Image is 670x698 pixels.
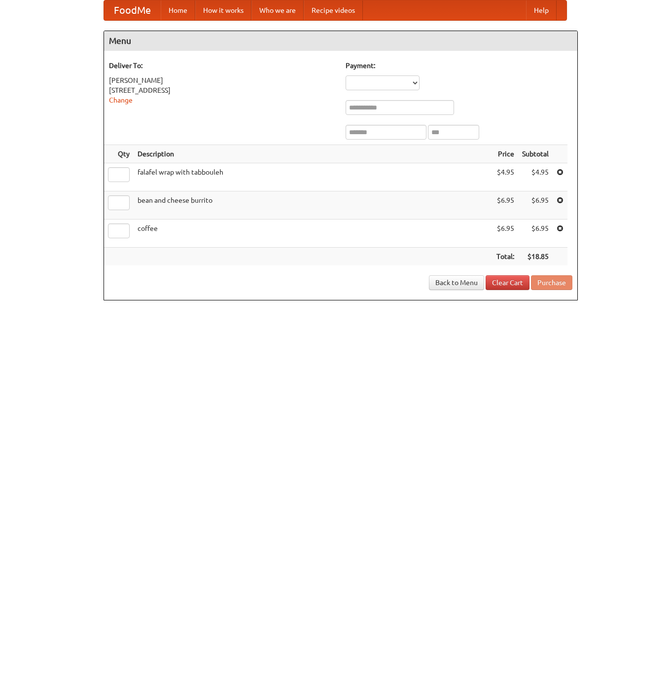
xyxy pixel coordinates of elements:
[134,145,493,163] th: Description
[134,191,493,220] td: bean and cheese burrito
[346,61,572,71] h5: Payment:
[531,275,572,290] button: Purchase
[518,145,553,163] th: Subtotal
[109,96,133,104] a: Change
[109,61,336,71] h5: Deliver To:
[104,0,161,20] a: FoodMe
[486,275,529,290] a: Clear Cart
[109,75,336,85] div: [PERSON_NAME]
[518,220,553,248] td: $6.95
[518,248,553,266] th: $18.85
[493,248,518,266] th: Total:
[134,220,493,248] td: coffee
[161,0,195,20] a: Home
[109,85,336,95] div: [STREET_ADDRESS]
[195,0,251,20] a: How it works
[518,163,553,191] td: $4.95
[304,0,363,20] a: Recipe videos
[526,0,557,20] a: Help
[134,163,493,191] td: falafel wrap with tabbouleh
[493,220,518,248] td: $6.95
[104,145,134,163] th: Qty
[493,191,518,220] td: $6.95
[493,145,518,163] th: Price
[251,0,304,20] a: Who we are
[493,163,518,191] td: $4.95
[104,31,577,51] h4: Menu
[518,191,553,220] td: $6.95
[429,275,484,290] a: Back to Menu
